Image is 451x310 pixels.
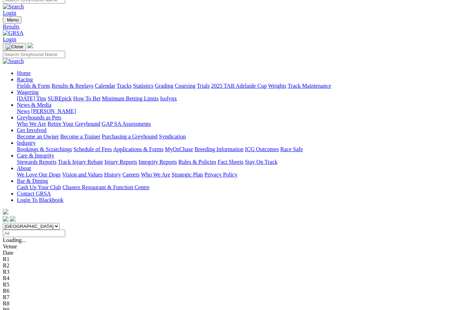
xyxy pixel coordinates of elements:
[3,281,448,288] div: R5
[17,197,63,203] a: Login To Blackbook
[51,83,93,89] a: Results & Replays
[17,95,448,102] div: Wagering
[17,165,31,171] a: About
[17,95,46,101] a: [DATE] Tips
[155,83,173,89] a: Grading
[3,300,448,307] div: R8
[268,83,286,89] a: Weights
[3,4,24,10] img: Search
[3,269,448,275] div: R3
[3,16,21,24] button: Toggle navigation
[3,250,448,256] div: Date
[17,184,61,190] a: Cash Up Your Club
[159,134,186,139] a: Syndication
[3,10,16,16] a: Login
[17,140,36,146] a: Industry
[31,108,76,114] a: [PERSON_NAME]
[197,83,210,89] a: Trials
[3,243,448,250] div: Venue
[17,146,72,152] a: Bookings & Scratchings
[17,121,46,127] a: Who We Are
[178,159,216,165] a: Rules & Policies
[17,178,48,184] a: Bar & Dining
[17,159,448,165] div: Care & Integrity
[172,172,203,178] a: Strategic Plan
[17,146,448,153] div: Industry
[288,83,331,89] a: Track Maintenance
[48,95,72,101] a: SUREpick
[245,146,279,152] a: ICG Outcomes
[17,108,448,114] div: News & Media
[117,83,132,89] a: Tracks
[17,89,39,95] a: Wagering
[48,121,100,127] a: Retire Your Greyhound
[17,108,30,114] a: News
[17,83,448,89] div: Racing
[17,172,61,178] a: We Love Our Dogs
[113,146,163,152] a: Applications & Forms
[3,209,8,215] img: logo-grsa-white.png
[211,83,267,89] a: 2025 TAB Adelaide Cup
[204,172,237,178] a: Privacy Policy
[102,134,157,139] a: Purchasing a Greyhound
[27,43,33,48] img: logo-grsa-white.png
[17,159,56,165] a: Stewards Reports
[17,114,61,120] a: Greyhounds as Pets
[104,172,121,178] a: History
[60,134,100,139] a: Become a Trainer
[3,36,16,42] a: Login
[17,134,448,140] div: Get Involved
[3,288,448,294] div: R6
[3,256,448,262] div: R1
[3,237,26,243] span: Loading...
[73,95,101,101] a: How To Bet
[138,159,177,165] a: Integrity Reports
[17,191,51,197] a: Contact GRSA
[245,159,277,165] a: Stay On Track
[160,95,177,101] a: Isolynx
[3,262,448,269] div: R2
[175,83,196,89] a: Coursing
[165,146,193,152] a: MyOzChase
[17,121,448,127] div: Greyhounds as Pets
[218,159,243,165] a: Fact Sheets
[17,172,448,178] div: About
[3,51,65,58] input: Search
[62,172,103,178] a: Vision and Values
[17,184,448,191] div: Bar & Dining
[73,146,112,152] a: Schedule of Fees
[17,134,59,139] a: Become an Owner
[102,95,159,101] a: Minimum Betting Limits
[3,230,65,237] input: Select date
[17,70,31,76] a: Home
[3,43,26,51] button: Toggle navigation
[6,44,23,50] img: Close
[95,83,115,89] a: Calendar
[3,24,448,30] a: Results
[7,17,19,23] span: Menu
[3,58,24,64] img: Search
[10,216,16,222] img: twitter.svg
[104,159,137,165] a: Injury Reports
[17,83,50,89] a: Fields & Form
[141,172,170,178] a: Who We Are
[122,172,140,178] a: Careers
[280,146,303,152] a: Race Safe
[3,294,448,300] div: R7
[62,184,149,190] a: Chasers Restaurant & Function Centre
[133,83,154,89] a: Statistics
[3,216,8,222] img: facebook.svg
[17,76,33,82] a: Racing
[58,159,103,165] a: Track Injury Rebate
[194,146,243,152] a: Breeding Information
[17,127,47,133] a: Get Involved
[17,153,54,159] a: Care & Integrity
[3,275,448,281] div: R4
[17,102,51,108] a: News & Media
[3,30,24,36] img: GRSA
[102,121,151,127] a: GAP SA Assessments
